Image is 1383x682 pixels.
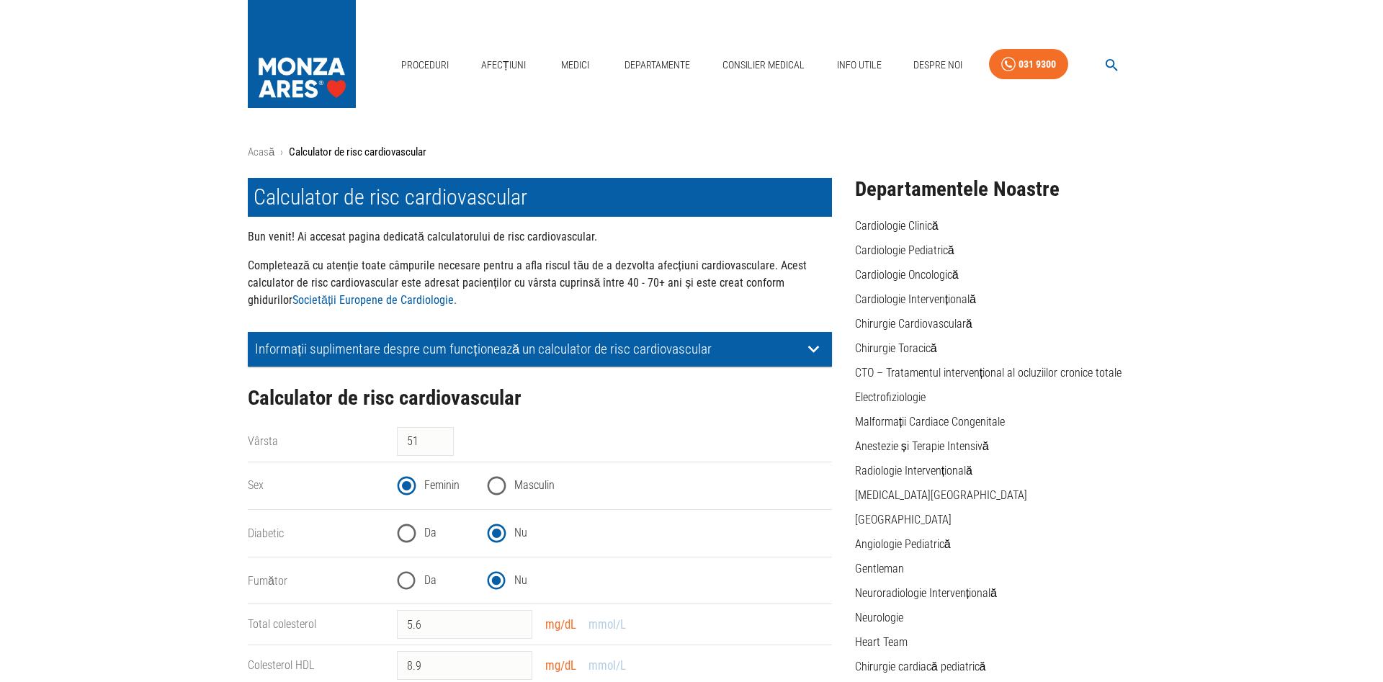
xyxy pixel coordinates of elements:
p: Informații suplimentare despre cum funcționează un calculator de risc cardiovascular [255,341,802,356]
input: 0 - 60 mg/dL [397,651,532,680]
a: Cardiologie Intervențională [855,292,976,306]
a: Despre Noi [908,50,968,80]
span: Masculin [514,477,555,494]
strong: Bun venit! Ai accesat pagina dedicată calculatorului de risc cardiovascular. [248,230,597,243]
a: Info Utile [831,50,887,80]
button: mmol/L [584,655,630,676]
label: Colesterol HDL [248,658,314,672]
a: Malformații Cardiace Congenitale [855,415,1005,429]
a: Radiologie Intervențională [855,464,972,477]
a: Cardiologie Clinică [855,219,939,233]
li: › [280,144,283,161]
div: gender [397,468,832,503]
a: Gentleman [855,562,904,575]
a: Chirurgie cardiacă pediatrică [855,660,986,673]
a: Societății Europene de Cardiologie. [292,293,457,307]
span: Nu [514,524,527,542]
a: Neurologie [855,611,903,624]
a: Heart Team [855,635,908,649]
legend: Diabetic [248,525,385,542]
a: Anestezie și Terapie Intensivă [855,439,989,453]
a: Departamente [619,50,696,80]
button: mmol/L [584,614,630,635]
a: Afecțiuni [475,50,532,80]
div: smoking [397,563,832,598]
a: Acasă [248,145,274,158]
a: Medici [552,50,598,80]
label: Total colesterol [248,617,316,631]
h2: Departamentele Noastre [855,178,1135,201]
label: Sex [248,478,264,492]
div: diabetes [397,516,832,551]
a: 031 9300 [989,49,1068,80]
a: Cardiologie Pediatrică [855,243,954,257]
input: 150 - 200 mg/dL [397,610,532,639]
legend: Fumător [248,573,385,589]
span: Nu [514,572,527,589]
h2: Calculator de risc cardiovascular [248,387,832,410]
a: Electrofiziologie [855,390,926,404]
a: Consilier Medical [717,50,810,80]
span: Feminin [424,477,460,494]
a: CTO – Tratamentul intervențional al ocluziilor cronice totale [855,366,1122,380]
div: 031 9300 [1019,55,1056,73]
div: Informații suplimentare despre cum funcționează un calculator de risc cardiovascular [248,332,832,367]
a: Chirurgie Cardiovasculară [855,317,972,331]
a: [MEDICAL_DATA][GEOGRAPHIC_DATA] [855,488,1027,502]
span: Da [424,524,437,542]
label: Vârsta [248,434,278,448]
strong: Completează cu atenție toate câmpurile necesare pentru a afla riscul tău de a dezvolta afecțiuni ... [248,259,807,307]
a: Angiologie Pediatrică [855,537,951,551]
span: Da [424,572,437,589]
a: Neuroradiologie Intervențională [855,586,997,600]
nav: breadcrumb [248,144,1135,161]
h1: Calculator de risc cardiovascular [248,178,832,217]
a: Proceduri [395,50,455,80]
a: [GEOGRAPHIC_DATA] [855,513,952,526]
a: Chirurgie Toracică [855,341,937,355]
p: Calculator de risc cardiovascular [289,144,426,161]
a: Cardiologie Oncologică [855,268,959,282]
